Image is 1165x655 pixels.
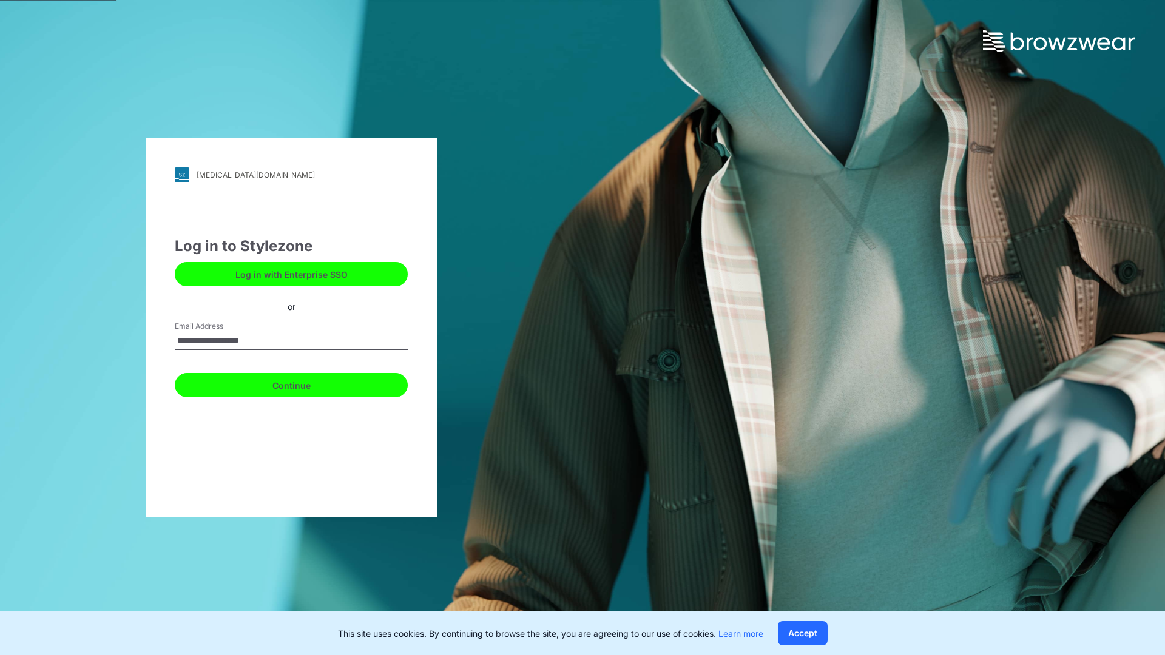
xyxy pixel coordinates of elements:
button: Log in with Enterprise SSO [175,262,408,286]
img: browzwear-logo.73288ffb.svg [983,30,1135,52]
label: Email Address [175,321,260,332]
div: or [278,300,305,312]
div: Log in to Stylezone [175,235,408,257]
img: svg+xml;base64,PHN2ZyB3aWR0aD0iMjgiIGhlaWdodD0iMjgiIHZpZXdCb3g9IjAgMCAyOCAyOCIgZmlsbD0ibm9uZSIgeG... [175,167,189,182]
p: This site uses cookies. By continuing to browse the site, you are agreeing to our use of cookies. [338,627,763,640]
button: Continue [175,373,408,397]
div: [MEDICAL_DATA][DOMAIN_NAME] [197,170,315,180]
a: Learn more [718,628,763,639]
a: [MEDICAL_DATA][DOMAIN_NAME] [175,167,408,182]
button: Accept [778,621,828,645]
